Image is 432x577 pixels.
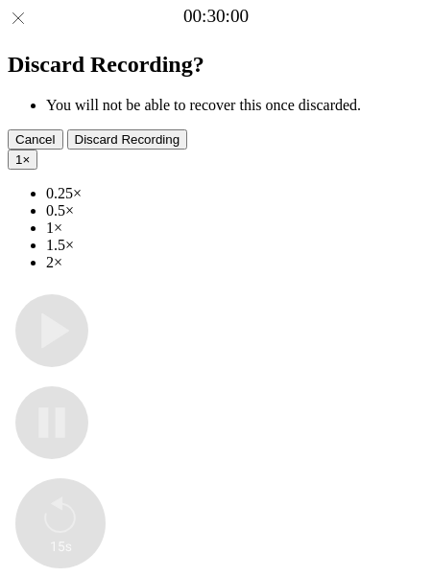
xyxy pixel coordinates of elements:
[8,52,424,78] h2: Discard Recording?
[46,185,424,202] li: 0.25×
[8,129,63,150] button: Cancel
[8,150,37,170] button: 1×
[46,202,424,219] li: 0.5×
[46,97,424,114] li: You will not be able to recover this once discarded.
[46,237,424,254] li: 1.5×
[15,152,22,167] span: 1
[46,219,424,237] li: 1×
[67,129,188,150] button: Discard Recording
[183,6,249,27] a: 00:30:00
[46,254,424,271] li: 2×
